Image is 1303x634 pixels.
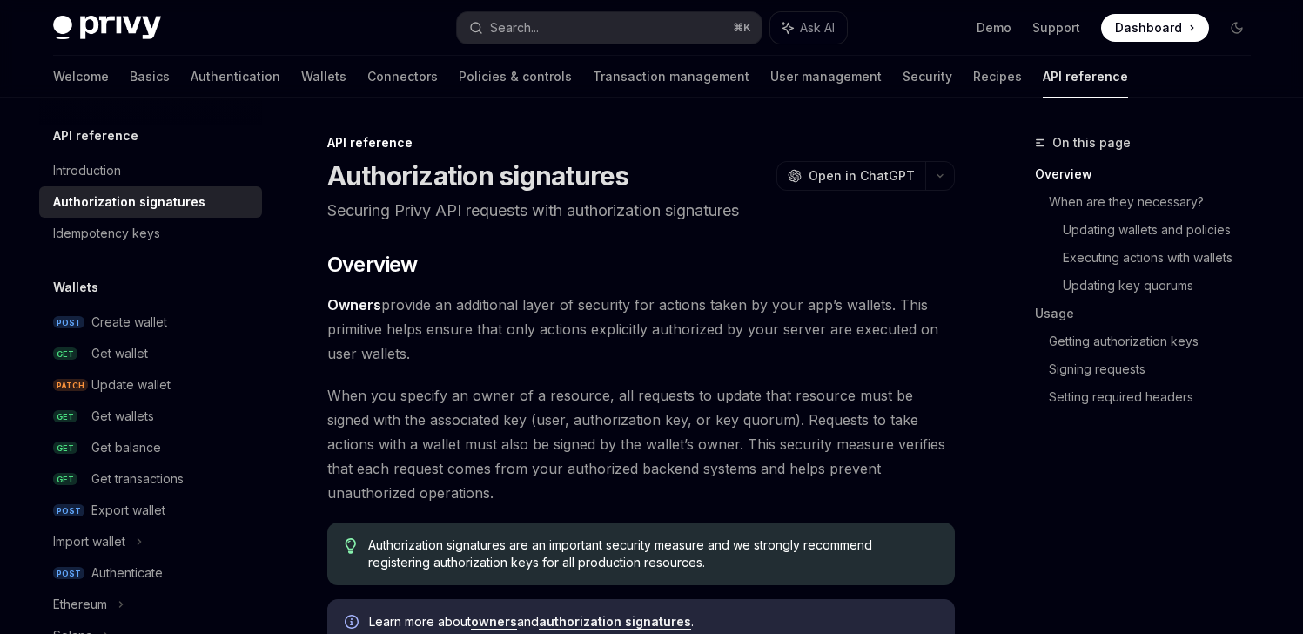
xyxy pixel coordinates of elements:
div: API reference [327,134,955,152]
a: Welcome [53,56,109,98]
a: POSTCreate wallet [39,307,262,338]
a: GETGet wallets [39,401,262,432]
a: POSTAuthenticate [39,557,262,589]
div: Ethereum [53,594,107,615]
button: Search...⌘K [457,12,762,44]
span: Overview [327,251,418,279]
div: Update wallet [91,374,171,395]
a: Dashboard [1101,14,1209,42]
span: PATCH [53,379,88,392]
a: Updating wallets and policies [1063,216,1265,244]
a: GETGet transactions [39,463,262,495]
a: PATCHUpdate wallet [39,369,262,401]
a: Owners [327,296,381,314]
span: GET [53,410,77,423]
a: Signing requests [1049,355,1265,383]
a: Wallets [301,56,346,98]
a: Updating key quorums [1063,272,1265,300]
span: ⌘ K [733,21,751,35]
a: When are they necessary? [1049,188,1265,216]
div: Introduction [53,160,121,181]
a: Executing actions with wallets [1063,244,1265,272]
span: GET [53,473,77,486]
p: Securing Privy API requests with authorization signatures [327,199,955,223]
div: Search... [490,17,539,38]
span: When you specify an owner of a resource, all requests to update that resource must be signed with... [327,383,955,505]
span: provide an additional layer of security for actions taken by your app’s wallets. This primitive h... [327,293,955,366]
a: Usage [1035,300,1265,327]
a: GETGet wallet [39,338,262,369]
a: Getting authorization keys [1049,327,1265,355]
a: Authorization signatures [39,186,262,218]
a: Introduction [39,155,262,186]
span: On this page [1052,132,1131,153]
h5: Wallets [53,277,98,298]
a: Authentication [191,56,280,98]
button: Toggle dark mode [1223,14,1251,42]
a: Setting required headers [1049,383,1265,411]
span: Dashboard [1115,19,1182,37]
svg: Tip [345,538,357,554]
a: Support [1032,19,1080,37]
span: GET [53,442,77,455]
h5: API reference [53,125,138,146]
h1: Authorization signatures [327,160,629,192]
a: Idempotency keys [39,218,262,249]
a: POSTExport wallet [39,495,262,526]
a: Security [903,56,952,98]
button: Open in ChatGPT [776,161,925,191]
a: Overview [1035,160,1265,188]
svg: Info [345,615,362,632]
a: owners [471,614,517,630]
div: Get wallet [91,343,148,364]
div: Import wallet [53,531,125,552]
div: Get transactions [91,469,184,489]
a: GETGet balance [39,432,262,463]
div: Get wallets [91,406,154,427]
div: Idempotency keys [53,223,160,244]
img: dark logo [53,16,161,40]
a: Recipes [973,56,1022,98]
span: POST [53,567,84,580]
a: authorization signatures [539,614,691,630]
div: Authorization signatures [53,192,205,212]
div: Create wallet [91,312,167,333]
div: Get balance [91,437,161,458]
span: Ask AI [800,19,835,37]
span: Open in ChatGPT [809,167,915,185]
div: Export wallet [91,500,165,521]
span: POST [53,504,84,517]
a: Demo [977,19,1011,37]
span: Authorization signatures are an important security measure and we strongly recommend registering ... [368,536,937,571]
span: POST [53,316,84,329]
a: User management [770,56,882,98]
a: API reference [1043,56,1128,98]
button: Ask AI [770,12,847,44]
div: Authenticate [91,563,163,583]
a: Basics [130,56,170,98]
span: Learn more about and . [369,613,937,631]
a: Policies & controls [459,56,572,98]
a: Connectors [367,56,438,98]
a: Transaction management [593,56,749,98]
span: GET [53,347,77,361]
